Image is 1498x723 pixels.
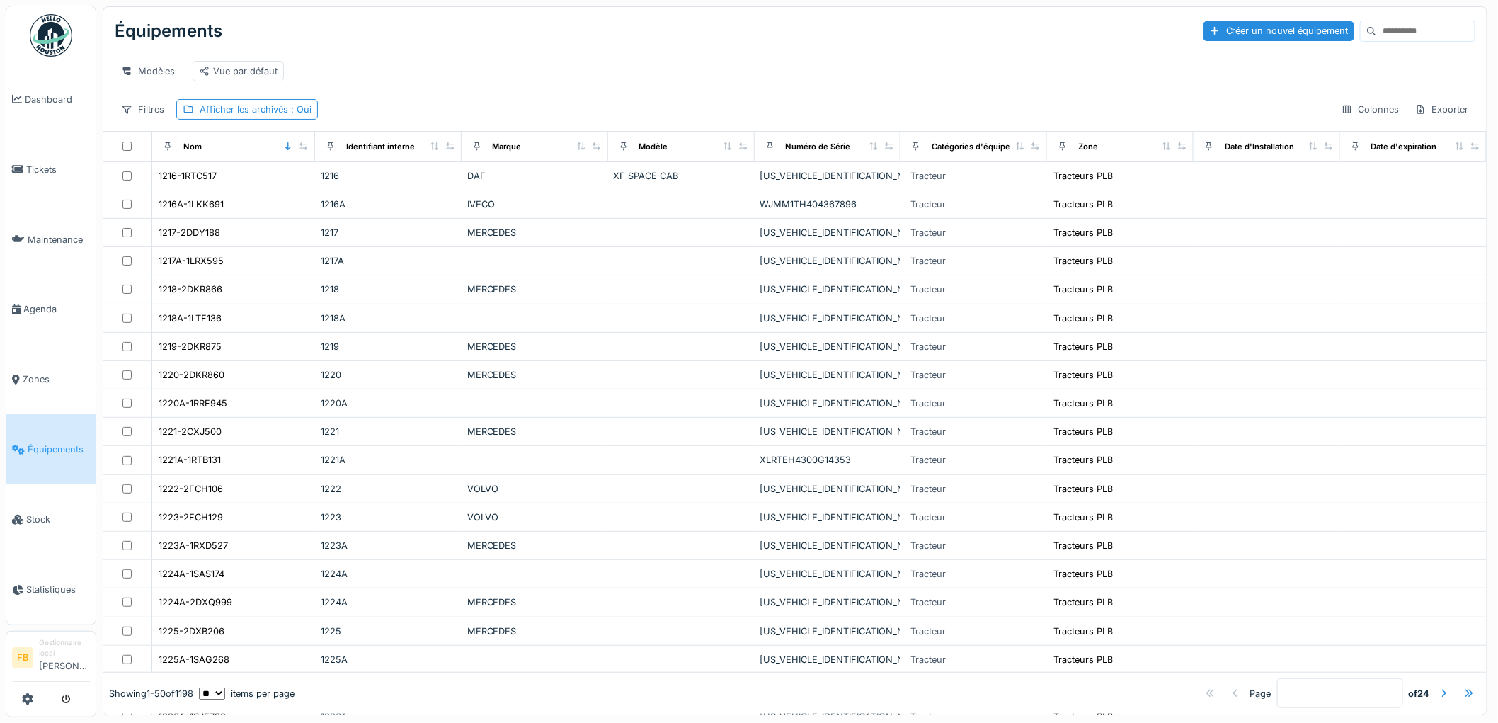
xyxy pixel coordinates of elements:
[760,169,896,183] div: [US_VEHICLE_IDENTIFICATION_NUMBER]
[493,141,522,153] div: Marque
[932,141,1030,153] div: Catégories d'équipement
[760,453,896,467] div: XLRTEH4300G14353
[12,637,90,682] a: FB Gestionnaire local[PERSON_NAME]
[159,226,220,239] div: 1217-2DDY188
[6,205,96,275] a: Maintenance
[760,283,896,296] div: [US_VEHICLE_IDENTIFICATION_NUMBER]
[1371,141,1437,153] div: Date d'expiration
[321,482,456,496] div: 1222
[23,372,90,386] span: Zones
[467,169,602,183] div: DAF
[159,482,223,496] div: 1222-2FCH106
[321,169,456,183] div: 1216
[1053,596,1113,609] div: Tracteurs PLB
[109,687,193,700] div: Showing 1 - 50 of 1198
[115,61,181,81] div: Modèles
[1053,425,1113,438] div: Tracteurs PLB
[910,198,946,211] div: Tracteur
[159,254,224,268] div: 1217A-1LRX595
[467,625,602,638] div: MERCEDES
[321,539,456,552] div: 1223A
[910,482,946,496] div: Tracteur
[760,567,896,581] div: [US_VEHICLE_IDENTIFICATION_NUMBER]
[1053,653,1113,666] div: Tracteurs PLB
[1053,625,1113,638] div: Tracteurs PLB
[159,312,222,325] div: 1218A-1LTF136
[6,484,96,554] a: Stock
[6,275,96,345] a: Agenda
[1053,226,1113,239] div: Tracteurs PLB
[23,302,90,316] span: Agenda
[467,482,602,496] div: VOLVO
[910,425,946,438] div: Tracteur
[6,135,96,205] a: Tickets
[910,340,946,353] div: Tracteur
[1053,368,1113,382] div: Tracteurs PLB
[760,368,896,382] div: [US_VEHICLE_IDENTIFICATION_NUMBER]
[467,539,602,552] div: MERCEDES
[159,453,221,467] div: 1221A-1RTB131
[910,283,946,296] div: Tracteur
[760,198,896,211] div: WJMM1TH404367896
[321,625,456,638] div: 1225
[760,340,896,353] div: [US_VEHICLE_IDENTIFICATION_NUMBER]
[1250,687,1271,700] div: Page
[760,596,896,609] div: [US_VEHICLE_IDENTIFICATION_NUMBER]
[1335,99,1406,120] div: Colonnes
[910,567,946,581] div: Tracteur
[321,453,456,467] div: 1221A
[1053,340,1113,353] div: Tracteurs PLB
[1053,453,1113,467] div: Tracteurs PLB
[1225,141,1294,153] div: Date d'Installation
[467,368,602,382] div: MERCEDES
[1053,567,1113,581] div: Tracteurs PLB
[910,397,946,410] div: Tracteur
[200,103,311,116] div: Afficher les archivés
[786,141,851,153] div: Numéro de Série
[321,283,456,296] div: 1218
[1053,283,1113,296] div: Tracteurs PLB
[1409,687,1430,700] strong: of 24
[321,425,456,438] div: 1221
[159,596,232,609] div: 1224A-2DXQ999
[760,625,896,638] div: [US_VEHICLE_IDENTIFICATION_NUMBER]
[159,425,222,438] div: 1221-2CXJ500
[910,169,946,183] div: Tracteur
[910,539,946,552] div: Tracteur
[910,254,946,268] div: Tracteur
[321,226,456,239] div: 1217
[467,511,602,524] div: VOLVO
[760,397,896,410] div: [US_VEHICLE_IDENTIFICATION_NUMBER]
[321,653,456,666] div: 1225A
[467,283,602,296] div: MERCEDES
[1053,198,1113,211] div: Tracteurs PLB
[321,397,456,410] div: 1220A
[467,425,602,438] div: MERCEDES
[159,567,224,581] div: 1224A-1SAS174
[910,312,946,325] div: Tracteur
[159,511,223,524] div: 1223-2FCH129
[910,596,946,609] div: Tracteur
[760,425,896,438] div: [US_VEHICLE_IDENTIFICATION_NUMBER]
[6,554,96,625] a: Statistiques
[321,368,456,382] div: 1220
[760,226,896,239] div: [US_VEHICLE_IDENTIFICATION_NUMBER]
[39,637,90,678] li: [PERSON_NAME]
[159,397,227,410] div: 1220A-1RRF945
[910,653,946,666] div: Tracteur
[910,625,946,638] div: Tracteur
[159,340,222,353] div: 1219-2DKR875
[1053,482,1113,496] div: Tracteurs PLB
[26,583,90,596] span: Statistiques
[159,653,229,666] div: 1225A-1SAG268
[1053,312,1113,325] div: Tracteurs PLB
[1203,21,1354,40] div: Créer un nouvel équipement
[26,513,90,526] span: Stock
[159,198,224,211] div: 1216A-1LKK691
[6,345,96,415] a: Zones
[25,93,90,106] span: Dashboard
[1053,397,1113,410] div: Tracteurs PLB
[1078,141,1098,153] div: Zone
[910,368,946,382] div: Tracteur
[1053,539,1113,552] div: Tracteurs PLB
